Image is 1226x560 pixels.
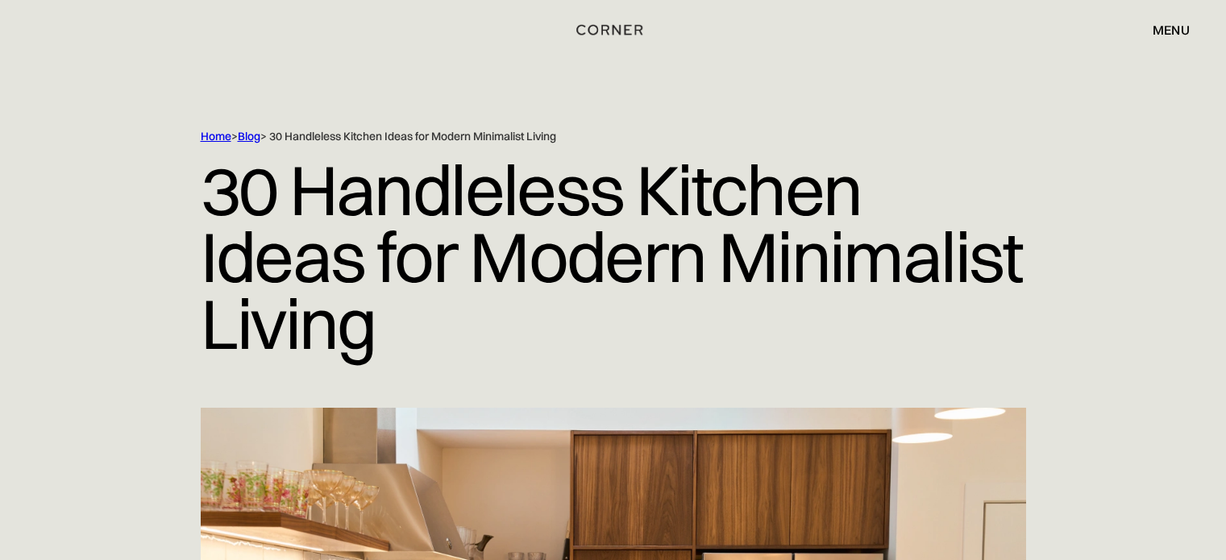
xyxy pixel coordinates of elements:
[571,19,655,40] a: home
[201,129,231,143] a: Home
[238,129,260,143] a: Blog
[1137,16,1190,44] div: menu
[201,129,958,144] div: > > 30 Handleless Kitchen Ideas for Modern Minimalist Living
[1153,23,1190,36] div: menu
[201,144,1026,369] h1: 30 Handleless Kitchen Ideas for Modern Minimalist Living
